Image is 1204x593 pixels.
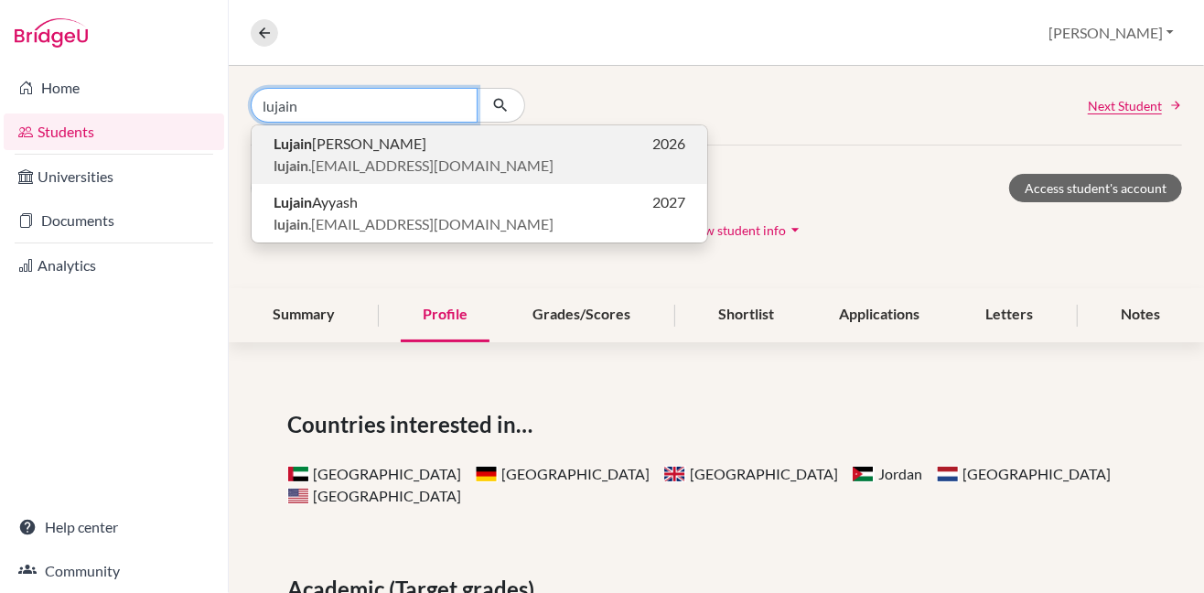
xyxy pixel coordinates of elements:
[664,466,686,482] span: United Kingdom
[252,125,707,184] button: Lujain[PERSON_NAME]2026lujain.[EMAIL_ADDRESS][DOMAIN_NAME]
[4,247,224,284] a: Analytics
[274,191,358,213] span: Ayyash
[1040,16,1182,50] button: [PERSON_NAME]
[274,215,308,232] b: lujain
[963,288,1055,342] div: Letters
[1088,96,1162,115] span: Next Student
[287,408,540,441] span: Countries interested in…
[4,158,224,195] a: Universities
[818,288,942,342] div: Applications
[274,135,312,152] b: Lujain
[4,509,224,545] a: Help center
[664,465,838,482] span: [GEOGRAPHIC_DATA]
[4,202,224,239] a: Documents
[274,156,308,174] b: lujain
[786,221,804,239] i: arrow_drop_down
[1099,288,1182,342] div: Notes
[1088,96,1182,115] a: Next Student
[937,465,1111,482] span: [GEOGRAPHIC_DATA]
[1009,174,1182,202] a: Access student's account
[652,191,685,213] span: 2027
[937,466,959,482] span: Netherlands
[476,466,498,482] span: Germany
[287,465,461,482] span: [GEOGRAPHIC_DATA]
[274,155,554,177] span: .[EMAIL_ADDRESS][DOMAIN_NAME]
[251,288,357,342] div: Summary
[476,465,650,482] span: [GEOGRAPHIC_DATA]
[511,288,652,342] div: Grades/Scores
[287,487,461,504] span: [GEOGRAPHIC_DATA]
[4,113,224,150] a: Students
[274,133,426,155] span: [PERSON_NAME]
[251,88,478,123] input: Find student by name...
[683,216,805,244] button: Show student infoarrow_drop_down
[4,70,224,106] a: Home
[274,193,312,210] b: Lujain
[652,133,685,155] span: 2026
[696,288,796,342] div: Shortlist
[15,18,88,48] img: Bridge-U
[287,466,309,482] span: United Arab Emirates
[683,222,786,238] span: Show student info
[853,466,875,482] span: Jordan
[287,488,309,504] span: United States of America
[274,213,554,235] span: .[EMAIL_ADDRESS][DOMAIN_NAME]
[853,465,922,482] span: Jordan
[252,184,707,243] button: LujainAyyash2027lujain.[EMAIL_ADDRESS][DOMAIN_NAME]
[4,553,224,589] a: Community
[401,288,489,342] div: Profile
